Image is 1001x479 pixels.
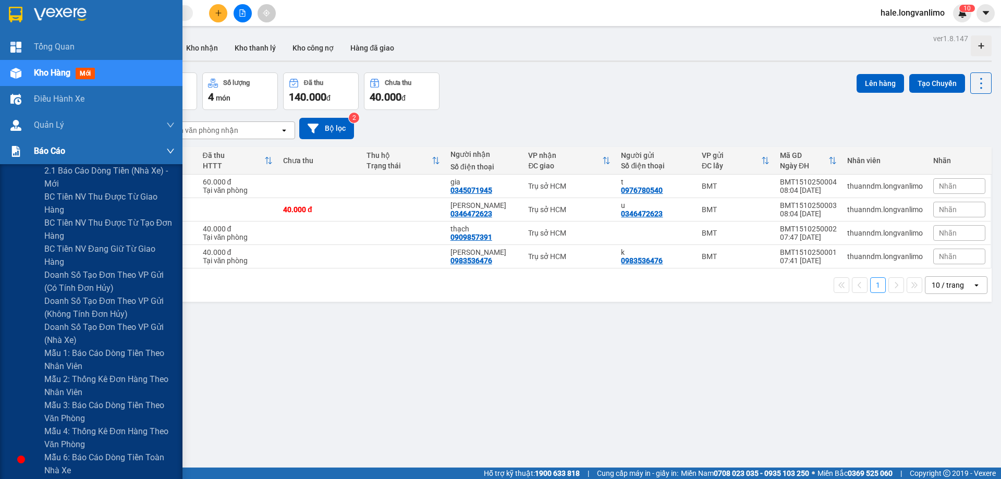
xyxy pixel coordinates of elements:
[166,121,175,129] span: down
[450,201,518,210] div: Linh
[198,147,278,175] th: Toggle SortBy
[780,233,837,241] div: 07:47 [DATE]
[450,225,518,233] div: thạch
[9,7,22,22] img: logo-vxr
[621,256,663,265] div: 0983536476
[702,205,770,214] div: BMT
[523,147,616,175] th: Toggle SortBy
[364,72,440,110] button: Chưa thu40.000đ
[203,178,273,186] div: 60.000 đ
[900,468,902,479] span: |
[621,151,691,159] div: Người gửi
[203,233,273,241] div: Tại văn phòng
[528,182,611,190] div: Trụ sở HCM
[10,94,21,105] img: warehouse-icon
[223,79,250,87] div: Số lượng
[166,147,175,155] span: down
[847,156,923,165] div: Nhân viên
[349,113,359,123] sup: 2
[34,144,65,157] span: Báo cáo
[484,468,580,479] span: Hỗ trợ kỹ thuật:
[450,150,518,158] div: Người nhận
[702,151,761,159] div: VP gửi
[166,125,238,136] div: Chọn văn phòng nhận
[216,94,230,102] span: món
[258,4,276,22] button: aim
[326,94,331,102] span: đ
[714,469,809,477] strong: 0708 023 035 - 0935 103 250
[401,94,406,102] span: đ
[780,186,837,194] div: 08:04 [DATE]
[234,4,252,22] button: file-add
[528,162,602,170] div: ĐC giao
[283,72,359,110] button: Đã thu140.000đ
[588,468,589,479] span: |
[304,79,323,87] div: Đã thu
[535,469,580,477] strong: 1900 633 818
[44,399,175,425] span: Mẫu 3: Báo cáo dòng tiền theo văn phòng
[203,186,273,194] div: Tại văn phòng
[208,91,214,103] span: 4
[780,162,828,170] div: Ngày ĐH
[621,201,691,210] div: u
[959,5,975,12] sup: 10
[76,68,95,79] span: mới
[963,5,967,12] span: 1
[283,156,356,165] div: Chưa thu
[44,373,175,399] span: Mẫu 2: Thống kê đơn hàng theo nhân viên
[939,182,957,190] span: Nhãn
[226,35,284,60] button: Kho thanh lý
[775,147,842,175] th: Toggle SortBy
[528,151,602,159] div: VP nhận
[702,252,770,261] div: BMT
[870,277,886,293] button: 1
[872,6,953,19] span: hale.longvanlimo
[847,182,923,190] div: thuanndm.longvanlimo
[10,68,21,79] img: warehouse-icon
[239,9,246,17] span: file-add
[780,248,837,256] div: BMT1510250001
[361,147,445,175] th: Toggle SortBy
[976,4,995,22] button: caret-down
[178,35,226,60] button: Kho nhận
[450,233,492,241] div: 0909857391
[780,151,828,159] div: Mã GD
[289,91,326,103] span: 140.000
[284,35,342,60] button: Kho công nợ
[939,252,957,261] span: Nhãn
[780,178,837,186] div: BMT1510250004
[34,40,75,53] span: Tổng Quan
[215,9,222,17] span: plus
[342,35,402,60] button: Hàng đã giao
[44,347,175,373] span: Mẫu 1: Báo cáo dòng tiền theo nhân viên
[44,451,175,477] span: Mẫu 6: Báo cáo dòng tiền toàn nhà xe
[209,4,227,22] button: plus
[10,146,21,157] img: solution-icon
[780,225,837,233] div: BMT1510250002
[702,182,770,190] div: BMT
[780,256,837,265] div: 07:41 [DATE]
[34,118,64,131] span: Quản Lý
[967,5,971,12] span: 0
[44,164,175,190] span: 2.1 Báo cáo dòng tiền (nhà xe) - mới
[44,425,175,451] span: Mẫu 4: Thống kê đơn hàng theo văn phòng
[203,225,273,233] div: 40.000 đ
[203,162,264,170] div: HTTT
[450,248,518,256] div: Kim Chi
[283,205,356,214] div: 40.000 đ
[370,91,401,103] span: 40.000
[263,9,270,17] span: aim
[450,210,492,218] div: 0346472623
[44,268,175,294] span: Doanh số tạo đơn theo VP gửi (có tính đơn hủy)
[702,229,770,237] div: BMT
[528,205,611,214] div: Trụ sở HCM
[958,8,967,18] img: icon-new-feature
[933,33,968,44] div: ver 1.8.147
[939,205,957,214] span: Nhãn
[697,147,775,175] th: Toggle SortBy
[848,469,893,477] strong: 0369 525 060
[44,321,175,347] span: Doanh số tạo đơn theo VP gửi (nhà xe)
[817,468,893,479] span: Miền Bắc
[932,280,964,290] div: 10 / trang
[280,126,288,134] svg: open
